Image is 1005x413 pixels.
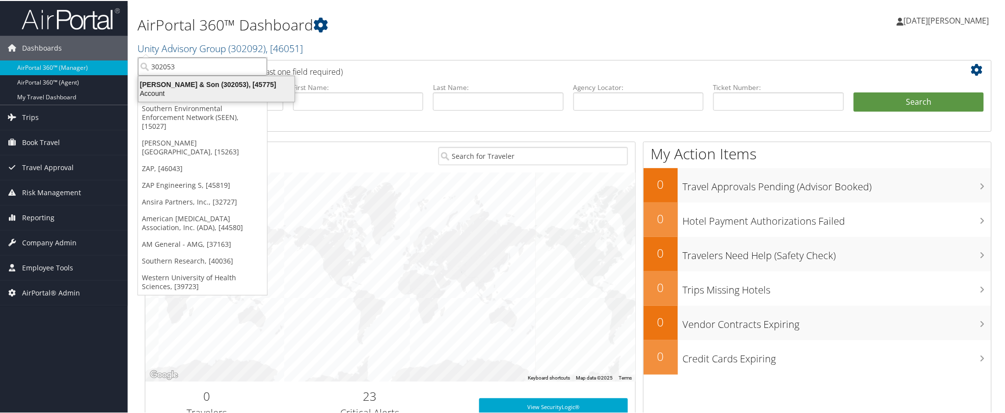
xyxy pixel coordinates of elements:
[133,88,300,97] div: Account
[138,57,267,75] input: Search Accounts
[138,193,267,209] a: Ansira Partners, Inc., [32727]
[137,41,303,54] a: Unity Advisory Group
[644,305,991,339] a: 0Vendor Contracts Expiring
[573,82,704,91] label: Agency Locator:
[138,209,267,235] a: American [MEDICAL_DATA] Association, Inc. (ADA), [44580]
[644,143,991,163] h1: My Action Items
[438,146,628,164] input: Search for Traveler
[683,346,991,365] h3: Credit Cards Expiring
[683,174,991,193] h3: Travel Approvals Pending (Advisor Booked)
[897,5,999,34] a: [DATE][PERSON_NAME]
[904,14,989,25] span: [DATE][PERSON_NAME]
[138,252,267,268] a: Southern Research, [40036]
[138,176,267,193] a: ZAP Engineering S, [45819]
[619,374,632,380] a: Terms (opens in new tab)
[138,159,267,176] a: ZAP, [46043]
[854,91,984,111] button: Search
[644,339,991,374] a: 0Credit Cards Expiring
[683,312,991,330] h3: Vendor Contracts Expiring
[644,175,678,192] h2: 0
[22,129,60,154] span: Book Travel
[22,230,77,254] span: Company Admin
[644,244,678,261] h2: 0
[683,277,991,296] h3: Trips Missing Hotels
[644,270,991,305] a: 0Trips Missing Hotels
[153,61,913,78] h2: Airtinerary Lookup
[148,368,180,381] img: Google
[713,82,844,91] label: Ticket Number:
[22,179,81,204] span: Risk Management
[683,243,991,262] h3: Travelers Need Help (Safety Check)
[293,82,424,91] label: First Name:
[22,255,73,279] span: Employee Tools
[138,134,267,159] a: [PERSON_NAME][GEOGRAPHIC_DATA], [15263]
[138,268,267,294] a: Western University of Health Sciences, [39723]
[228,41,266,54] span: ( 302092 )
[528,374,570,381] button: Keyboard shortcuts
[138,235,267,252] a: AM General - AMG, [37163]
[22,205,54,229] span: Reporting
[148,368,180,381] a: Open this area in Google Maps (opens a new window)
[133,79,300,88] div: [PERSON_NAME] & Son (302053), [45775]
[22,280,80,304] span: AirPortal® Admin
[249,65,343,76] span: (at least one field required)
[644,202,991,236] a: 0Hotel Payment Authorizations Failed
[433,82,564,91] label: Last Name:
[22,6,120,29] img: airportal-logo.png
[22,154,74,179] span: Travel Approval
[683,208,991,227] h3: Hotel Payment Authorizations Failed
[644,209,678,226] h2: 0
[275,387,464,404] h2: 23
[22,35,62,59] span: Dashboards
[644,236,991,270] a: 0Travelers Need Help (Safety Check)
[137,14,712,34] h1: AirPortal 360™ Dashboard
[22,104,39,129] span: Trips
[644,278,678,295] h2: 0
[644,167,991,202] a: 0Travel Approvals Pending (Advisor Booked)
[644,347,678,364] h2: 0
[266,41,303,54] span: , [ 46051 ]
[138,99,267,134] a: Southern Environmental Enforcement Network (SEEN), [15027]
[644,313,678,329] h2: 0
[153,387,260,404] h2: 0
[576,374,613,380] span: Map data ©2025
